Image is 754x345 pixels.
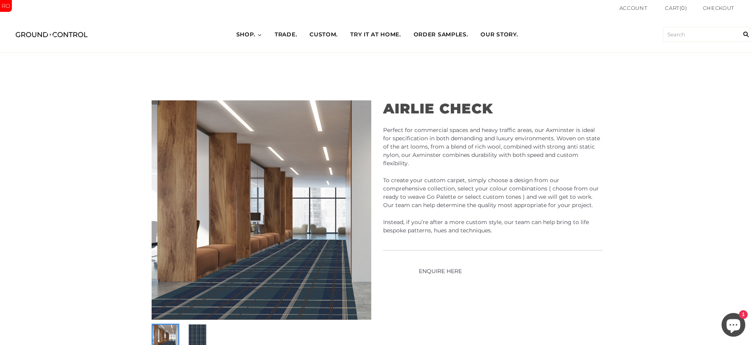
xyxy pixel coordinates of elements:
span: SHOP. [236,31,256,39]
a: ORDER SAMPLES. [407,24,475,46]
a: OUR STORY. [474,24,524,46]
a: CUSTOM. [303,24,344,46]
button: ENQUIRE HERE [383,263,498,280]
a: TRY IT AT HOME. [344,24,407,46]
a: SHOP. [230,24,269,46]
a: Account [619,5,648,11]
h3: AIRLIE CHECK [383,100,603,117]
input: Search [738,16,754,53]
inbox-online-store-chat: Shopify online store chat [719,313,748,339]
span: Instead, if you’re after a more custom style, our team can help bring to life bespoke patterns, h... [383,219,589,234]
span: 0 [681,5,685,11]
a: TRADE. [268,24,303,46]
span: Cart [665,5,680,11]
span: OUR STORY. [481,31,518,39]
span: ENQUIRE HERE [419,268,462,275]
span: CUSTOM. [310,31,338,39]
span: Perfect for commercial spaces and heavy traffic areas, our Axminster is ideal for specification i... [383,126,600,167]
img: AIRLIE CHECK [152,100,371,320]
span: ORDER SAMPLES. [414,31,468,39]
span: TRADE. [275,31,297,39]
div: Page 4 [383,126,603,235]
input: Search [663,27,750,42]
span: TRY IT AT HOME. [350,31,401,39]
a: Cart(0) [665,4,687,12]
span: To create your custom carpet, simply choose a design from our comprehensive collection, select yo... [383,177,599,209]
